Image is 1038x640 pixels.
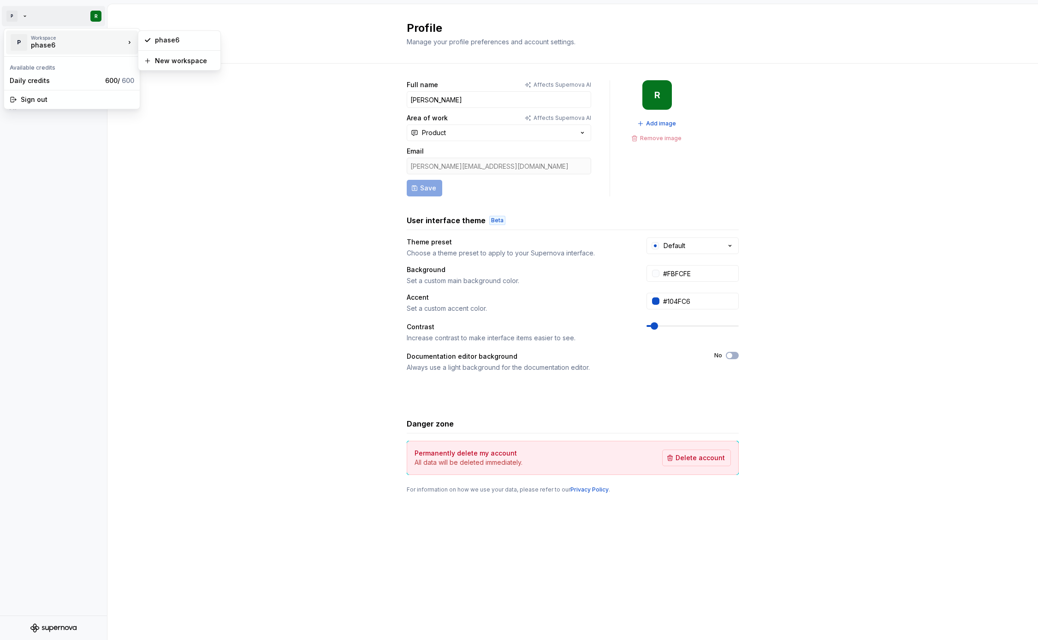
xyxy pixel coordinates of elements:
span: 600 [122,77,134,84]
div: phase6 [31,41,109,50]
div: Sign out [21,95,134,104]
span: 600 / [105,77,134,84]
div: Workspace [31,35,125,41]
div: New workspace [155,56,215,65]
div: Daily credits [10,76,101,85]
div: Available credits [6,59,138,73]
div: phase6 [155,36,215,45]
div: P [11,34,27,51]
